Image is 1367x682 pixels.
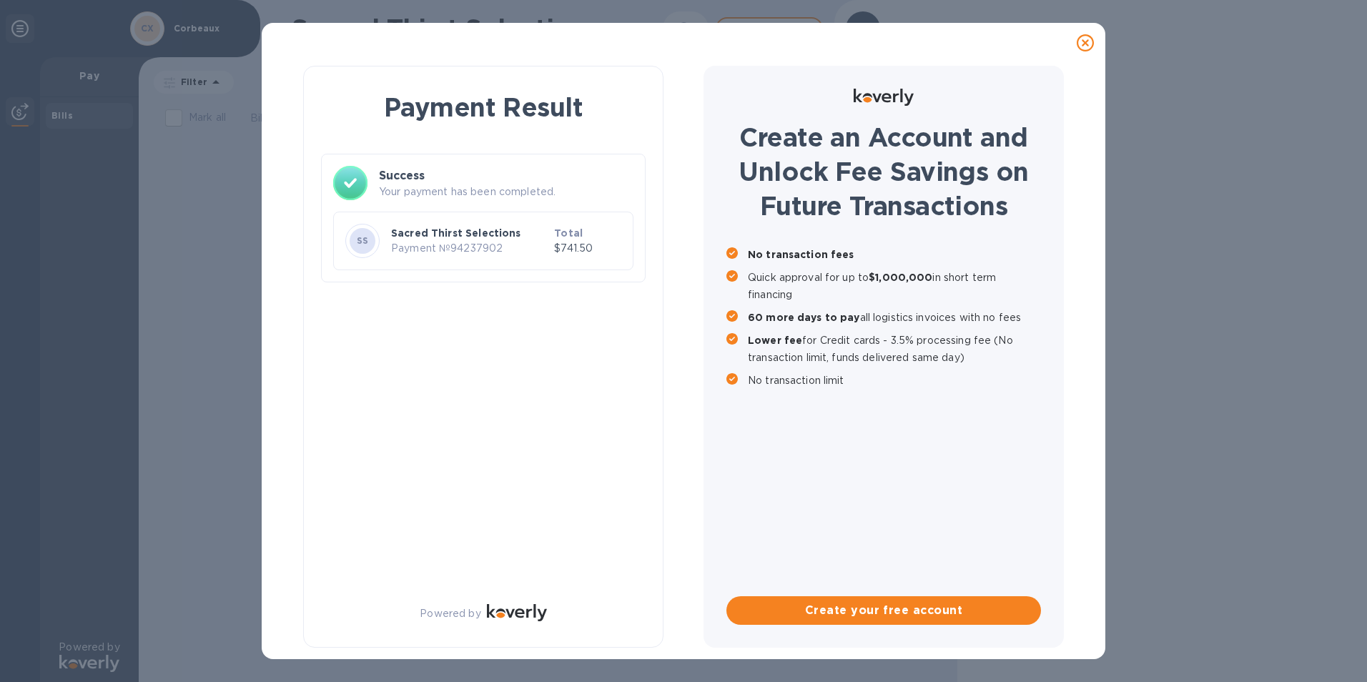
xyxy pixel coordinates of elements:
h1: Create an Account and Unlock Fee Savings on Future Transactions [726,120,1041,223]
button: Create your free account [726,596,1041,625]
b: Lower fee [748,335,802,346]
b: SS [357,235,369,246]
img: Logo [854,89,914,106]
p: Sacred Thirst Selections [391,226,548,240]
h3: Success [379,167,633,184]
p: No transaction limit [748,372,1041,389]
p: for Credit cards - 3.5% processing fee (No transaction limit, funds delivered same day) [748,332,1041,366]
b: 60 more days to pay [748,312,860,323]
span: Create your free account [738,602,1030,619]
p: Your payment has been completed. [379,184,633,199]
p: all logistics invoices with no fees [748,309,1041,326]
img: Logo [487,604,547,621]
p: Payment № 94237902 [391,241,548,256]
b: $1,000,000 [869,272,932,283]
p: $741.50 [554,241,621,256]
b: No transaction fees [748,249,854,260]
b: Total [554,227,583,239]
p: Powered by [420,606,480,621]
h1: Payment Result [327,89,640,125]
p: Quick approval for up to in short term financing [748,269,1041,303]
